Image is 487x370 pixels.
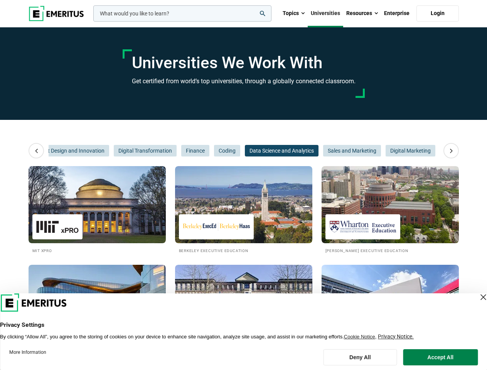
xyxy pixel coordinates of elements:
[32,247,162,254] h2: MIT xPRO
[245,145,318,156] button: Data Science and Analytics
[325,247,455,254] h2: [PERSON_NAME] Executive Education
[179,247,308,254] h2: Berkeley Executive Education
[29,265,166,352] a: Universities We Work With Kellogg Executive Education [PERSON_NAME] Executive Education
[29,265,166,342] img: Universities We Work With
[93,5,271,22] input: woocommerce-product-search-field-0
[175,166,312,243] img: Universities We Work With
[329,218,396,235] img: Wharton Executive Education
[386,145,435,156] button: Digital Marketing
[181,145,209,156] button: Finance
[114,145,177,156] button: Digital Transformation
[175,166,312,254] a: Universities We Work With Berkeley Executive Education Berkeley Executive Education
[322,166,459,254] a: Universities We Work With Wharton Executive Education [PERSON_NAME] Executive Education
[214,145,240,156] button: Coding
[322,265,459,342] img: Universities We Work With
[29,166,166,254] a: Universities We Work With MIT xPRO MIT xPRO
[322,166,459,243] img: Universities We Work With
[416,5,459,22] a: Login
[26,145,109,156] button: Product Design and Innovation
[29,166,166,243] img: Universities We Work With
[132,53,356,72] h1: Universities We Work With
[183,218,250,235] img: Berkeley Executive Education
[175,265,312,352] a: Universities We Work With Cambridge Judge Business School Executive Education Cambridge Judge Bus...
[132,76,356,86] h3: Get certified from world’s top universities, through a globally connected classroom.
[175,265,312,342] img: Universities We Work With
[323,145,381,156] button: Sales and Marketing
[36,218,79,235] img: MIT xPRO
[322,265,459,352] a: Universities We Work With Imperial Executive Education Imperial Executive Education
